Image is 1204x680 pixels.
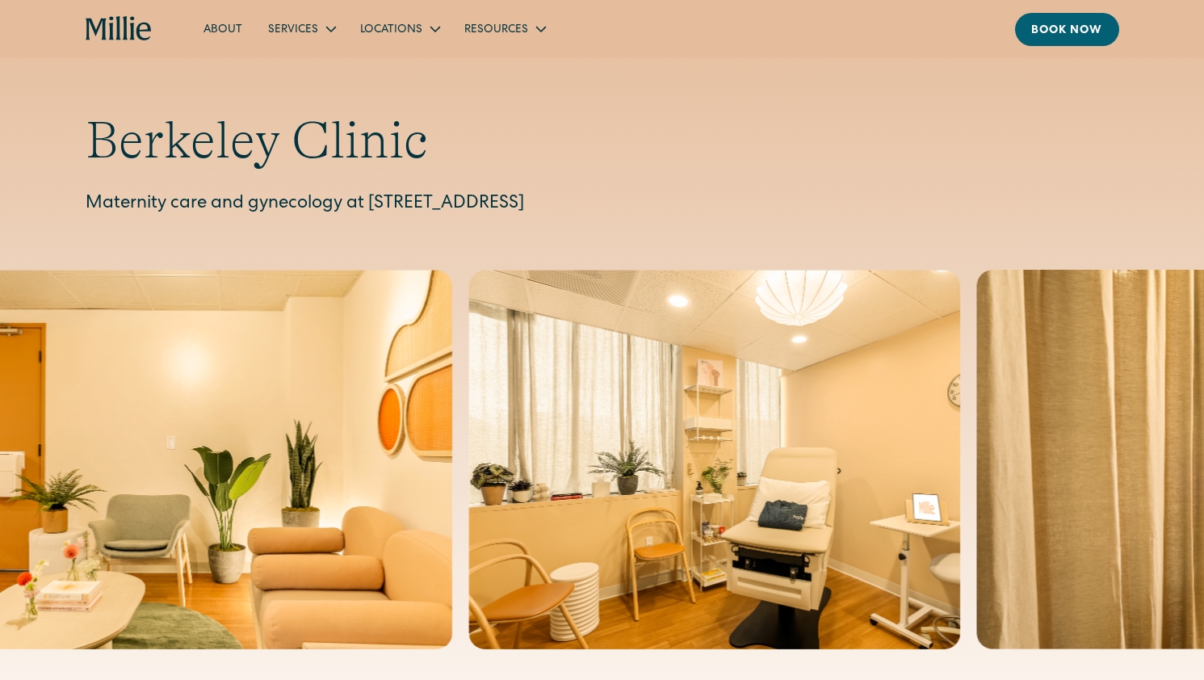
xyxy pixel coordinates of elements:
a: home [86,16,153,42]
a: Book now [1015,13,1119,46]
div: Resources [464,22,528,39]
div: Locations [347,15,451,42]
div: Locations [360,22,422,39]
p: Maternity care and gynecology at [STREET_ADDRESS] [86,191,1119,218]
div: Services [268,22,318,39]
div: Resources [451,15,557,42]
div: Services [255,15,347,42]
h1: Berkeley Clinic [86,110,1119,172]
a: About [191,15,255,42]
div: Book now [1031,23,1103,40]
